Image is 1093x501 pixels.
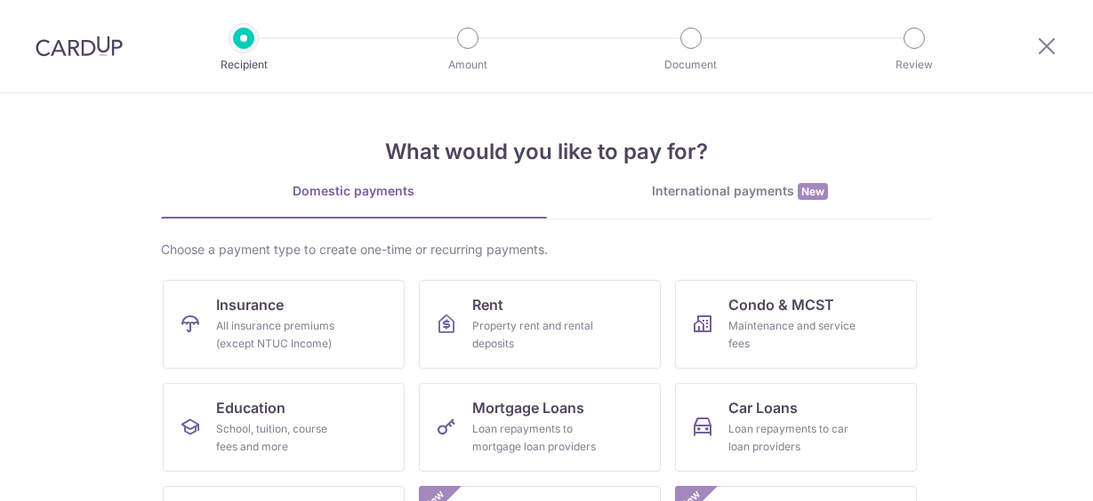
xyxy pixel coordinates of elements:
p: Document [625,56,757,74]
p: Amount [402,56,534,74]
a: Mortgage LoansLoan repayments to mortgage loan providers [419,383,661,472]
div: School, tuition, course fees and more [216,420,344,456]
span: Mortgage Loans [472,397,584,418]
a: Car LoansLoan repayments to car loan providers [675,383,917,472]
span: Education [216,397,285,418]
span: Insurance [216,294,284,315]
h4: What would you like to pay for? [161,136,933,168]
p: Review [848,56,980,74]
a: EducationSchool, tuition, course fees and more [163,383,405,472]
span: Car Loans [728,397,798,418]
span: Rent [472,294,503,315]
div: International payments [547,182,933,201]
a: Condo & MCSTMaintenance and service fees [675,280,917,369]
iframe: Opens a widget where you can find more information [979,448,1075,492]
a: RentProperty rent and rental deposits [419,280,661,369]
div: Choose a payment type to create one-time or recurring payments. [161,241,933,258]
img: CardUp [36,36,123,57]
div: Loan repayments to mortgage loan providers [472,420,600,456]
div: Loan repayments to car loan providers [728,420,856,456]
div: Maintenance and service fees [728,317,856,353]
span: Condo & MCST [728,294,834,315]
p: Recipient [178,56,309,74]
div: Property rent and rental deposits [472,317,600,353]
span: New [798,183,828,200]
div: Domestic payments [161,182,547,200]
div: All insurance premiums (except NTUC Income) [216,317,344,353]
a: InsuranceAll insurance premiums (except NTUC Income) [163,280,405,369]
